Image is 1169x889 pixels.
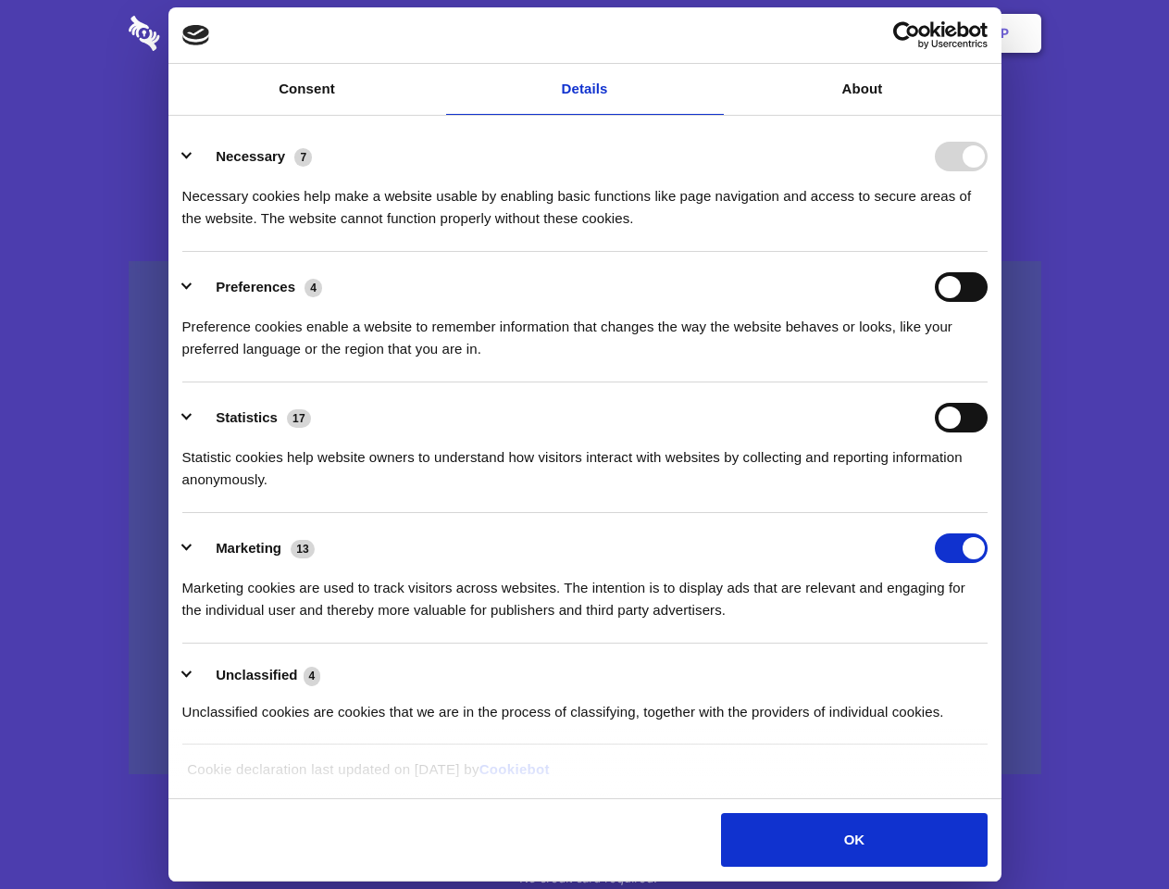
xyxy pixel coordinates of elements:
label: Statistics [216,409,278,425]
a: About [724,64,1001,115]
span: 13 [291,540,315,558]
div: Statistic cookies help website owners to understand how visitors interact with websites by collec... [182,432,988,491]
a: Consent [168,64,446,115]
div: Necessary cookies help make a website usable by enabling basic functions like page navigation and... [182,171,988,230]
label: Marketing [216,540,281,556]
div: Cookie declaration last updated on [DATE] by [173,758,996,795]
label: Preferences [216,279,295,294]
span: 4 [304,667,321,685]
a: Contact [751,5,836,62]
a: Details [446,64,724,115]
button: Statistics (17) [182,403,323,432]
a: Login [839,5,920,62]
button: Preferences (4) [182,272,334,302]
img: logo [182,25,210,45]
h4: Auto-redaction of sensitive data, encrypted data sharing and self-destructing private chats. Shar... [129,169,1041,230]
a: Usercentrics Cookiebot - opens in a new window [826,21,988,49]
button: Marketing (13) [182,533,327,563]
h1: Eliminate Slack Data Loss. [129,83,1041,150]
button: Necessary (7) [182,142,324,171]
button: Unclassified (4) [182,664,332,687]
a: Pricing [543,5,624,62]
button: OK [721,813,987,867]
span: 17 [287,409,311,428]
img: logo-wordmark-white-trans-d4663122ce5f474addd5e946df7df03e33cb6a1c49d2221995e7729f52c070b2.svg [129,16,287,51]
a: Wistia video thumbnail [129,261,1041,775]
label: Necessary [216,148,285,164]
span: 4 [305,279,322,297]
div: Marketing cookies are used to track visitors across websites. The intention is to display ads tha... [182,563,988,621]
a: Cookiebot [479,761,550,777]
div: Unclassified cookies are cookies that we are in the process of classifying, together with the pro... [182,687,988,723]
div: Preference cookies enable a website to remember information that changes the way the website beha... [182,302,988,360]
span: 7 [294,148,312,167]
iframe: Drift Widget Chat Controller [1076,796,1147,867]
